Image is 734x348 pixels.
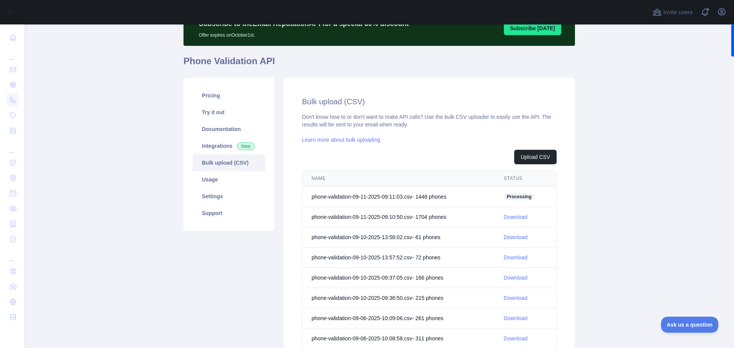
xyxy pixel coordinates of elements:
th: STATUS [495,171,556,186]
a: Documentation [193,121,265,138]
a: Integrations New [193,138,265,154]
a: Pricing [193,87,265,104]
a: Try it out [193,104,265,121]
button: Subscribe [DATE] [504,21,561,35]
iframe: Toggle Customer Support [661,317,719,333]
a: Usage [193,171,265,188]
button: Upload CSV [514,150,557,164]
a: Download [504,234,528,240]
p: Offer expires on October 1st. [199,29,409,38]
a: Download [504,295,528,301]
button: Invite users [651,6,694,18]
span: New [237,142,255,150]
td: phone-validation-09-11-2025-09:10:50.csv - 1704 phone s [302,207,495,227]
th: NAME [302,171,495,186]
td: phone-validation-09-10-2025-13:57:52.csv - 72 phone s [302,248,495,268]
h1: Phone Validation API [183,55,575,73]
td: phone-validation-09-10-2025-09:36:50.csv - 215 phone s [302,288,495,308]
span: Processing [504,193,535,201]
td: phone-validation-09-06-2025-10:09:06.csv - 261 phone s [302,308,495,329]
div: ... [6,46,18,61]
td: phone-validation-09-10-2025-09:37:05.csv - 166 phone s [302,268,495,288]
a: Download [504,275,528,281]
td: phone-validation-09-10-2025-13:58:02.csv - 61 phone s [302,227,495,248]
a: Download [504,254,528,261]
a: Settings [193,188,265,205]
td: phone-validation-09-11-2025-09:11:03.csv - 1448 phone s [302,186,495,207]
a: Download [504,214,528,220]
div: ... [6,248,18,263]
a: Learn more about bulk uploading [302,137,380,143]
span: Invite users [663,8,693,17]
a: Support [193,205,265,222]
div: ... [6,139,18,154]
h2: Bulk upload (CSV) [302,96,557,107]
a: Download [504,315,528,321]
a: Download [504,335,528,342]
a: Bulk upload (CSV) [193,154,265,171]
